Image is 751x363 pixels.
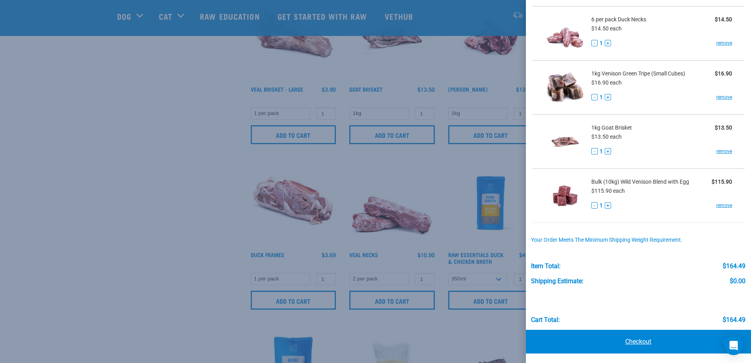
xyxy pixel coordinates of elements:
div: Shipping Estimate: [531,278,583,285]
span: 1 [600,201,603,210]
a: remove [716,148,732,155]
img: Venison Green Tripe (Small Cubes) [545,67,585,108]
button: + [605,40,611,46]
div: Your order meets the minimum shipping weight requirement. [531,237,745,243]
div: $164.49 [723,263,745,270]
span: 1 [600,39,603,47]
img: Goat Brisket [545,121,585,162]
button: + [605,94,611,100]
span: Bulk (10kg) Wild Venison Blend with Egg [591,178,689,186]
button: - [591,40,598,46]
a: remove [716,202,732,209]
strong: $16.90 [715,70,732,77]
div: $0.00 [730,278,745,285]
button: - [591,148,598,154]
strong: $115.90 [712,179,732,185]
img: Wild Venison Blend with Egg [545,175,585,216]
div: Item Total: [531,263,561,270]
span: 1kg Goat Brisket [591,124,632,132]
div: Cart total: [531,316,560,324]
span: 1 [600,147,603,156]
span: 6 per pack Duck Necks [591,15,646,24]
span: $16.90 each [591,79,622,86]
strong: $13.50 [715,124,732,131]
button: - [591,202,598,209]
span: $115.90 each [591,188,625,194]
span: $14.50 each [591,25,622,32]
a: remove [716,39,732,47]
div: Open Intercom Messenger [724,336,743,355]
img: Duck Necks [545,13,585,54]
span: 1kg Venison Green Tripe (Small Cubes) [591,70,685,78]
strong: $14.50 [715,16,732,23]
button: + [605,202,611,209]
a: remove [716,94,732,101]
div: $164.49 [723,316,745,324]
span: $13.50 each [591,134,622,140]
span: 1 [600,93,603,102]
button: - [591,94,598,100]
button: + [605,148,611,154]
